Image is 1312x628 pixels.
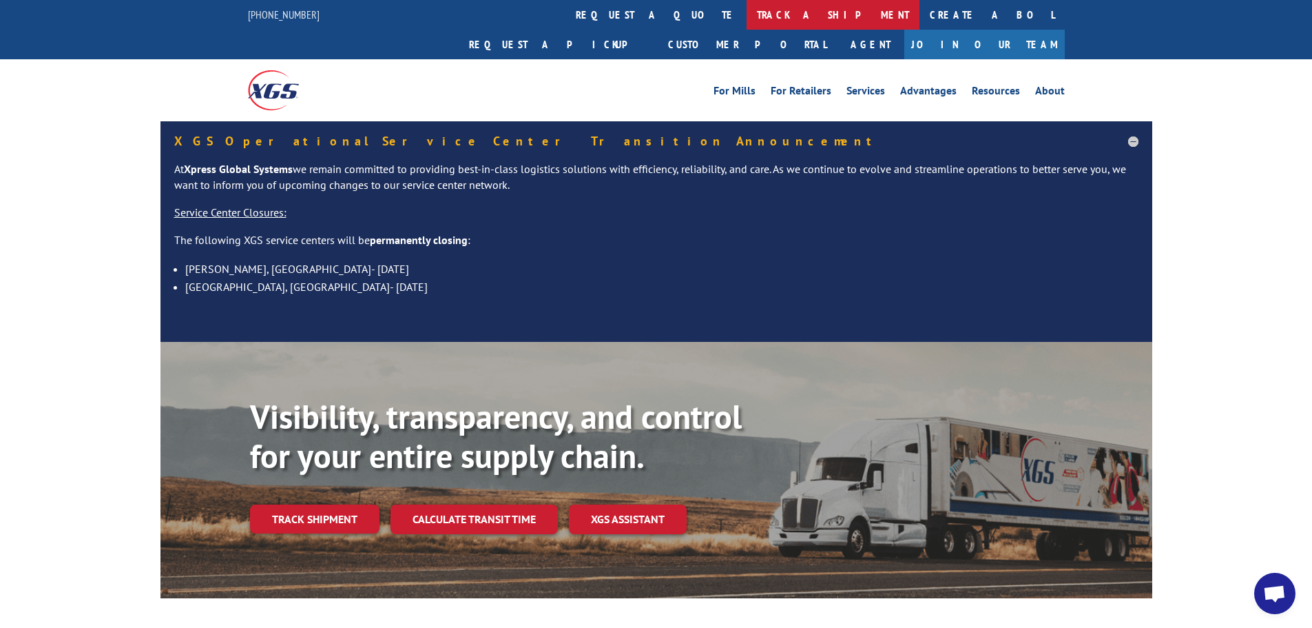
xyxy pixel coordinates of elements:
h5: XGS Operational Service Center Transition Announcement [174,135,1138,148]
strong: Xpress Global Systems [184,162,293,176]
a: Open chat [1254,573,1295,614]
u: Service Center Closures: [174,205,287,219]
a: Track shipment [250,505,379,534]
a: Services [846,85,885,101]
a: Customer Portal [658,30,837,59]
p: At we remain committed to providing best-in-class logistics solutions with efficiency, reliabilit... [174,161,1138,205]
a: Calculate transit time [391,505,558,534]
li: [GEOGRAPHIC_DATA], [GEOGRAPHIC_DATA]- [DATE] [185,278,1138,296]
strong: permanently closing [370,233,468,247]
a: For Mills [714,85,756,101]
a: About [1035,85,1065,101]
b: Visibility, transparency, and control for your entire supply chain. [250,395,742,478]
a: XGS ASSISTANT [569,505,687,534]
a: For Retailers [771,85,831,101]
a: Join Our Team [904,30,1065,59]
a: Resources [972,85,1020,101]
a: Advantages [900,85,957,101]
li: [PERSON_NAME], [GEOGRAPHIC_DATA]- [DATE] [185,260,1138,278]
a: Agent [837,30,904,59]
p: The following XGS service centers will be : [174,232,1138,260]
a: [PHONE_NUMBER] [248,8,320,21]
a: Request a pickup [459,30,658,59]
